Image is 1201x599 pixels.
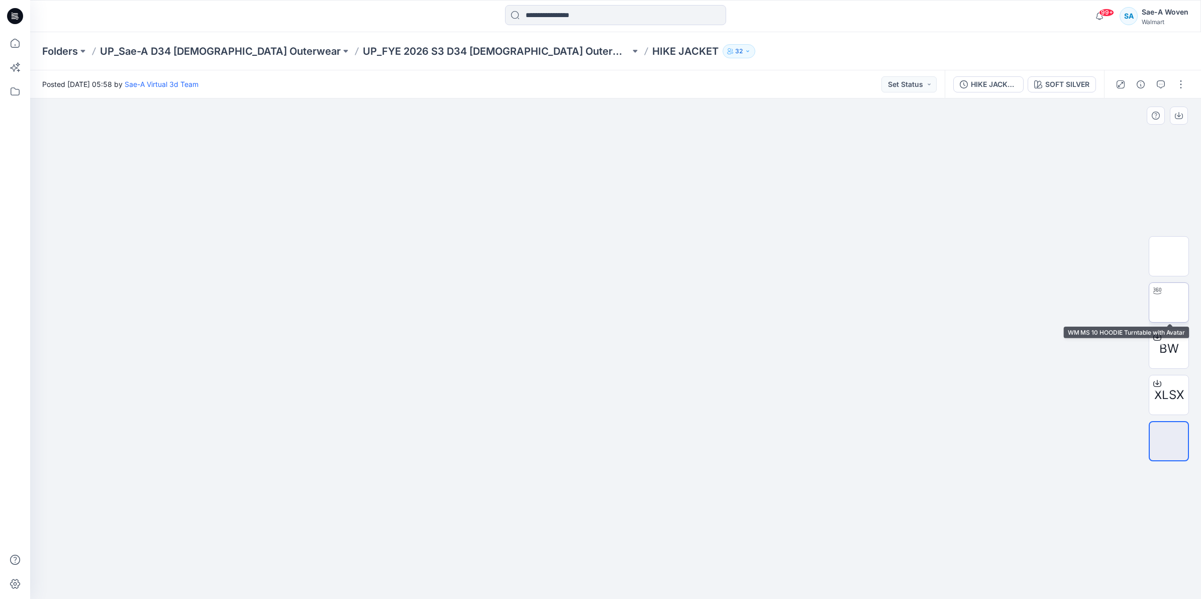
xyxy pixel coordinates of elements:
[1154,386,1184,404] span: XLSX
[1142,6,1188,18] div: Sae-A Woven
[1159,340,1179,358] span: BW
[125,80,198,88] a: Sae-A Virtual 3d Team
[723,44,755,58] button: 32
[1099,9,1114,17] span: 99+
[953,76,1024,92] button: HIKE JACKET_SAEA_111224
[1028,76,1096,92] button: SOFT SILVER
[100,44,341,58] a: UP_Sae-A D34 [DEMOGRAPHIC_DATA] Outerwear
[363,44,630,58] a: UP_FYE 2026 S3 D34 [DEMOGRAPHIC_DATA] Outerwear Ozark Trail
[42,44,78,58] a: Folders
[1045,79,1089,90] div: SOFT SILVER
[1133,76,1149,92] button: Details
[1142,18,1188,26] div: Walmart
[735,46,743,57] p: 32
[42,79,198,89] span: Posted [DATE] 05:58 by
[971,79,1017,90] div: HIKE JACKET_SAEA_111224
[652,44,719,58] p: HIKE JACKET
[1120,7,1138,25] div: SA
